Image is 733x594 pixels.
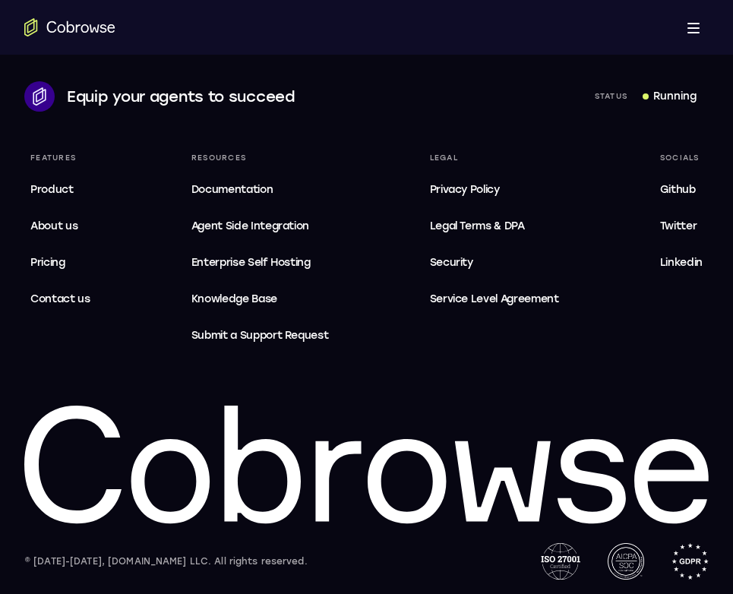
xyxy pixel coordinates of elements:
span: Legal Terms & DPA [430,220,525,232]
a: Enterprise Self Hosting [185,248,335,278]
span: Agent Side Integration [191,217,329,235]
a: Github [654,175,709,205]
a: Contact us [24,284,96,314]
a: Go to the home page [24,18,115,36]
a: Privacy Policy [424,175,565,205]
a: Legal Terms & DPA [424,211,565,242]
div: Status [589,86,634,107]
span: Submit a Support Request [191,327,329,345]
div: Features [24,147,96,169]
span: Contact us [30,292,90,305]
a: Running [637,83,703,110]
a: Product [24,175,96,205]
a: Linkedin [654,248,709,278]
span: Knowledge Base [191,292,277,305]
span: Documentation [191,183,273,196]
a: Twitter [654,211,709,242]
a: Submit a Support Request [185,321,335,351]
a: Service Level Agreement [424,284,565,314]
a: Agent Side Integration [185,211,335,242]
span: Twitter [660,220,697,232]
a: About us [24,211,96,242]
div: Legal [424,147,565,169]
div: Resources [185,147,335,169]
a: Pricing [24,248,96,278]
div: Socials [654,147,709,169]
span: Github [660,183,696,196]
div: Running [653,89,697,104]
span: Linkedin [660,256,703,269]
img: AICPA SOC [608,543,644,580]
span: Product [30,183,74,196]
span: Enterprise Self Hosting [191,254,329,272]
a: Knowledge Base [185,284,335,314]
span: Service Level Agreement [430,290,559,308]
a: Documentation [185,175,335,205]
img: ISO [541,543,580,580]
span: Privacy Policy [430,183,500,196]
a: Security [424,248,565,278]
span: About us [30,220,77,232]
div: © [DATE]-[DATE], [DOMAIN_NAME] LLC. All rights reserved. [24,554,308,569]
span: Equip your agents to succeed [67,87,295,106]
span: Security [430,256,473,269]
img: GDPR [671,543,709,580]
span: Pricing [30,256,65,269]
